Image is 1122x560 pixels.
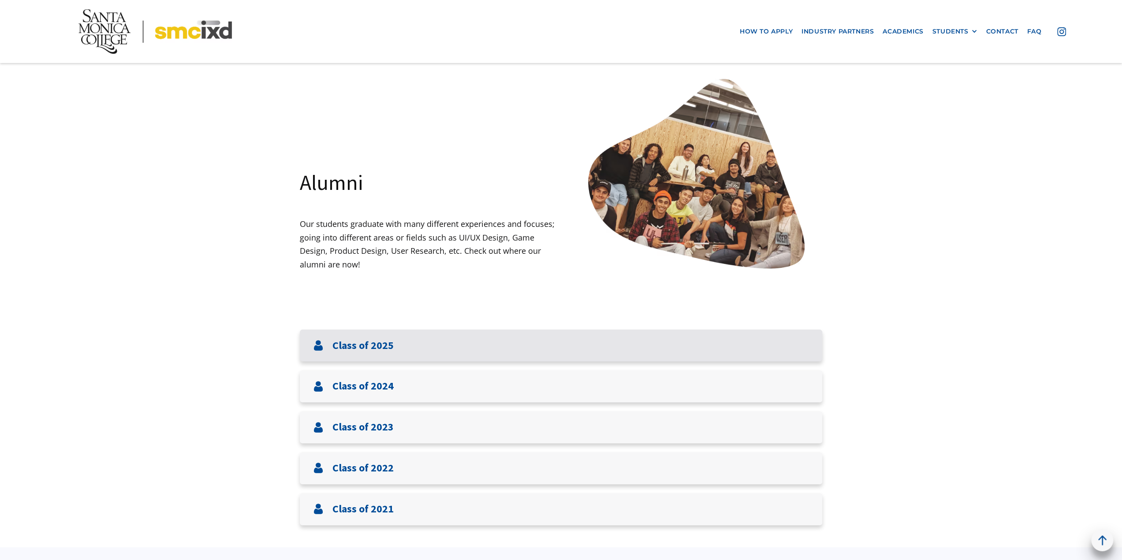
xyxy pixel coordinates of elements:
[300,217,561,271] p: Our students graduate with many different experiences and focuses; going into different areas or ...
[878,23,928,40] a: Academics
[332,462,394,475] h3: Class of 2022
[313,381,324,392] img: User icon
[1091,529,1113,551] a: back to top
[313,463,324,473] img: User icon
[577,62,824,293] img: Santa Monica College IxD Students engaging with industry
[981,23,1022,40] a: contact
[332,339,394,352] h3: Class of 2025
[332,421,394,434] h3: Class of 2023
[332,503,394,515] h3: Class of 2021
[313,504,324,514] img: User icon
[78,9,231,54] img: Santa Monica College - SMC IxD logo
[300,169,363,196] h1: Alumni
[313,340,324,351] img: User icon
[313,422,324,433] img: User icon
[1023,23,1046,40] a: faq
[1057,27,1066,36] img: icon - instagram
[932,28,969,35] div: STUDENTS
[735,23,797,40] a: how to apply
[797,23,878,40] a: industry partners
[332,380,394,393] h3: Class of 2024
[932,28,977,35] div: STUDENTS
